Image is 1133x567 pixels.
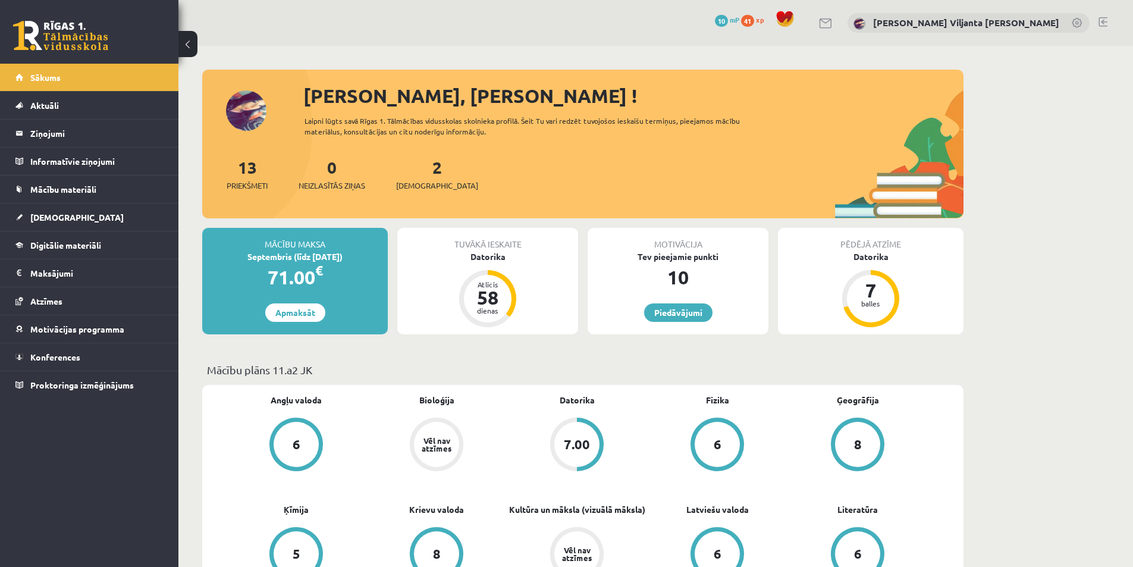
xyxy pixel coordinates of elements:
[853,281,889,300] div: 7
[741,15,754,27] span: 41
[15,371,164,399] a: Proktoringa izmēģinājums
[226,418,366,474] a: 6
[293,438,300,451] div: 6
[560,546,594,562] div: Vēl nav atzīmes
[507,418,647,474] a: 7.00
[509,503,645,516] a: Kultūra un māksla (vizuālā māksla)
[397,250,578,263] div: Datorika
[30,72,61,83] span: Sākums
[30,259,164,287] legend: Maksājumi
[15,176,164,203] a: Mācību materiāli
[15,148,164,175] a: Informatīvie ziņojumi
[837,503,878,516] a: Literatūra
[299,180,365,192] span: Neizlasītās ziņas
[305,115,761,137] div: Laipni lūgts savā Rīgas 1. Tālmācības vidusskolas skolnieka profilā. Šeit Tu vari redzēt tuvojošo...
[560,394,595,406] a: Datorika
[30,324,124,334] span: Motivācijas programma
[15,287,164,315] a: Atzīmes
[299,156,365,192] a: 0Neizlasītās ziņas
[30,240,101,250] span: Digitālie materiāli
[756,15,764,24] span: xp
[15,259,164,287] a: Maksājumi
[30,100,59,111] span: Aktuāli
[714,547,721,560] div: 6
[647,418,787,474] a: 6
[15,92,164,119] a: Aktuāli
[837,394,879,406] a: Ģeogrāfija
[730,15,739,24] span: mP
[714,438,721,451] div: 6
[419,394,454,406] a: Bioloģija
[13,21,108,51] a: Rīgas 1. Tālmācības vidusskola
[588,250,768,263] div: Tev pieejamie punkti
[397,228,578,250] div: Tuvākā ieskaite
[15,315,164,343] a: Motivācijas programma
[271,394,322,406] a: Angļu valoda
[202,263,388,292] div: 71.00
[787,418,928,474] a: 8
[853,18,865,30] img: Nikola Viljanta Nagle
[588,263,768,292] div: 10
[315,262,323,279] span: €
[396,180,478,192] span: [DEMOGRAPHIC_DATA]
[409,503,464,516] a: Krievu valoda
[396,156,478,192] a: 2[DEMOGRAPHIC_DATA]
[30,352,80,362] span: Konferences
[853,300,889,307] div: balles
[588,228,768,250] div: Motivācija
[30,120,164,147] legend: Ziņojumi
[873,17,1059,29] a: [PERSON_NAME] Viljanta [PERSON_NAME]
[854,547,862,560] div: 6
[433,547,441,560] div: 8
[715,15,728,27] span: 10
[15,120,164,147] a: Ziņojumi
[644,303,713,322] a: Piedāvājumi
[227,180,268,192] span: Priekšmeti
[284,503,309,516] a: Ķīmija
[303,82,963,110] div: [PERSON_NAME], [PERSON_NAME] !
[202,250,388,263] div: Septembris (līdz [DATE])
[30,296,62,306] span: Atzīmes
[15,64,164,91] a: Sākums
[470,281,506,288] div: Atlicis
[715,15,739,24] a: 10 mP
[397,250,578,329] a: Datorika Atlicis 58 dienas
[470,288,506,307] div: 58
[564,438,590,451] div: 7.00
[293,547,300,560] div: 5
[854,438,862,451] div: 8
[686,503,749,516] a: Latviešu valoda
[202,228,388,250] div: Mācību maksa
[207,362,959,378] p: Mācību plāns 11.a2 JK
[227,156,268,192] a: 13Priekšmeti
[741,15,770,24] a: 41 xp
[15,203,164,231] a: [DEMOGRAPHIC_DATA]
[778,228,963,250] div: Pēdējā atzīme
[30,380,134,390] span: Proktoringa izmēģinājums
[30,212,124,223] span: [DEMOGRAPHIC_DATA]
[15,231,164,259] a: Digitālie materiāli
[30,148,164,175] legend: Informatīvie ziņojumi
[15,343,164,371] a: Konferences
[778,250,963,263] div: Datorika
[420,437,453,452] div: Vēl nav atzīmes
[470,307,506,314] div: dienas
[366,418,507,474] a: Vēl nav atzīmes
[265,303,325,322] a: Apmaksāt
[706,394,729,406] a: Fizika
[30,184,96,195] span: Mācību materiāli
[778,250,963,329] a: Datorika 7 balles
